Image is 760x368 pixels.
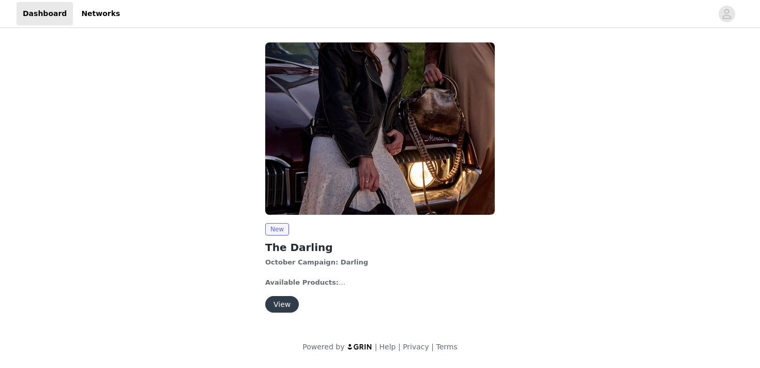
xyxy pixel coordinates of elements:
[431,343,434,351] span: |
[403,343,429,351] a: Privacy
[302,343,344,351] span: Powered by
[398,343,401,351] span: |
[265,42,495,215] img: HOBO Bags
[265,223,289,235] span: New
[75,2,126,25] a: Networks
[265,258,368,266] strong: October Campaign: Darling
[265,301,299,308] a: View
[379,343,396,351] a: Help
[375,343,377,351] span: |
[436,343,457,351] a: Terms
[265,240,495,255] h2: The Darling
[265,278,345,286] strong: Available Products:
[265,296,299,313] button: View
[347,343,373,350] img: logo
[722,6,732,22] div: avatar
[17,2,73,25] a: Dashboard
